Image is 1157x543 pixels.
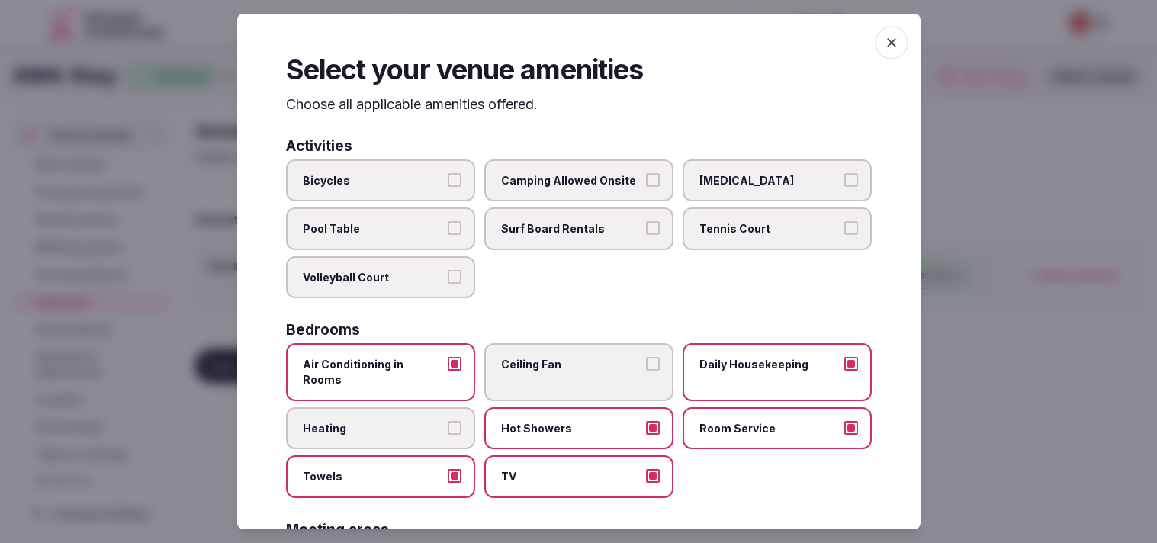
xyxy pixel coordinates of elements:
span: Heating [303,420,443,435]
button: Daily Housekeeping [844,357,858,371]
h2: Select your venue amenities [286,50,872,88]
span: Bicycles [303,172,443,188]
span: Hot Showers [501,420,641,435]
span: [MEDICAL_DATA] [699,172,840,188]
button: Surf Board Rentals [646,221,660,235]
p: Choose all applicable amenities offered. [286,95,872,114]
span: Camping Allowed Onsite [501,172,641,188]
span: TV [501,469,641,484]
h3: Bedrooms [286,323,360,337]
span: Daily Housekeeping [699,357,840,372]
button: [MEDICAL_DATA] [844,172,858,186]
span: Volleyball Court [303,270,443,285]
span: Surf Board Rentals [501,221,641,236]
h3: Activities [286,138,352,153]
button: Volleyball Court [448,270,461,284]
button: Air Conditioning in Rooms [448,357,461,371]
span: Pool Table [303,221,443,236]
button: Tennis Court [844,221,858,235]
button: Heating [448,420,461,434]
button: Camping Allowed Onsite [646,172,660,186]
span: Towels [303,469,443,484]
button: Room Service [844,420,858,434]
button: Hot Showers [646,420,660,434]
button: Towels [448,469,461,483]
h3: Meeting areas [286,522,389,537]
button: Pool Table [448,221,461,235]
span: Room Service [699,420,840,435]
button: TV [646,469,660,483]
button: Ceiling Fan [646,357,660,371]
span: Air Conditioning in Rooms [303,357,443,387]
span: Ceiling Fan [501,357,641,372]
button: Bicycles [448,172,461,186]
span: Tennis Court [699,221,840,236]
